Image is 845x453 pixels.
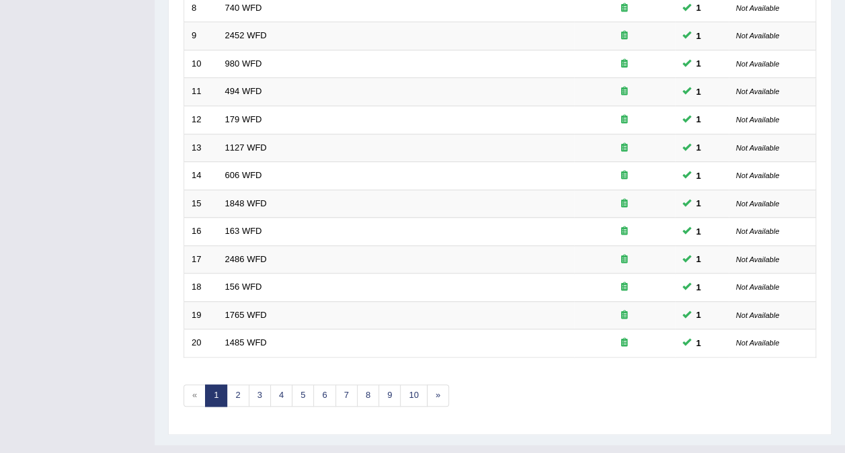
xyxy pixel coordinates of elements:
div: Exam occurring question [581,58,668,71]
small: Not Available [736,60,779,68]
div: Exam occurring question [581,85,668,98]
a: 2 [227,384,249,407]
small: Not Available [736,283,779,291]
span: You can still take this question [691,169,707,183]
span: You can still take this question [691,112,707,126]
span: You can still take this question [691,85,707,99]
span: You can still take this question [691,56,707,71]
a: 5 [292,384,314,407]
span: You can still take this question [691,336,707,350]
a: 980 WFD [225,58,262,69]
span: « [184,384,206,407]
small: Not Available [736,339,779,347]
td: 10 [184,50,218,78]
td: 14 [184,162,218,190]
span: You can still take this question [691,224,707,239]
small: Not Available [736,227,779,235]
div: Exam occurring question [581,309,668,322]
a: 4 [270,384,292,407]
td: 13 [184,134,218,162]
a: 740 WFD [225,3,262,13]
div: Exam occurring question [581,169,668,182]
td: 20 [184,329,218,358]
small: Not Available [736,116,779,124]
span: You can still take this question [691,29,707,43]
td: 15 [184,190,218,218]
td: 16 [184,218,218,246]
small: Not Available [736,311,779,319]
small: Not Available [736,4,779,12]
div: Exam occurring question [581,337,668,349]
a: 1 [205,384,227,407]
div: Exam occurring question [581,198,668,210]
a: 163 WFD [225,226,262,236]
div: Exam occurring question [581,30,668,42]
a: 2486 WFD [225,254,267,264]
a: 2452 WFD [225,30,267,40]
a: 6 [313,384,335,407]
a: 1848 WFD [225,198,267,208]
a: 8 [357,384,379,407]
span: You can still take this question [691,140,707,155]
a: 494 WFD [225,86,262,96]
a: 179 WFD [225,114,262,124]
div: Exam occurring question [581,142,668,155]
small: Not Available [736,144,779,152]
td: 9 [184,22,218,50]
small: Not Available [736,171,779,179]
small: Not Available [736,32,779,40]
a: 7 [335,384,358,407]
a: 1485 WFD [225,337,267,347]
td: 18 [184,274,218,302]
a: 9 [378,384,401,407]
td: 17 [184,245,218,274]
div: Exam occurring question [581,114,668,126]
span: You can still take this question [691,280,707,294]
span: You can still take this question [691,252,707,266]
a: » [427,384,449,407]
small: Not Available [736,255,779,263]
a: 10 [400,384,427,407]
a: 1765 WFD [225,310,267,320]
a: 156 WFD [225,282,262,292]
a: 1127 WFD [225,142,267,153]
small: Not Available [736,200,779,208]
a: 3 [249,384,271,407]
div: Exam occurring question [581,2,668,15]
small: Not Available [736,87,779,95]
td: 12 [184,106,218,134]
span: You can still take this question [691,1,707,15]
td: 11 [184,78,218,106]
div: Exam occurring question [581,281,668,294]
a: 606 WFD [225,170,262,180]
td: 19 [184,301,218,329]
span: You can still take this question [691,196,707,210]
span: You can still take this question [691,308,707,322]
div: Exam occurring question [581,253,668,266]
div: Exam occurring question [581,225,668,238]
